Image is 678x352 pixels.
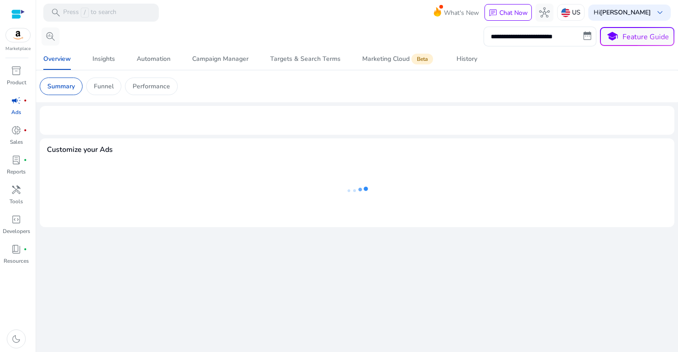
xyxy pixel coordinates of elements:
b: [PERSON_NAME] [600,8,651,17]
p: Reports [7,168,26,176]
p: Hi [594,9,651,16]
span: school [606,30,619,43]
div: Campaign Manager [192,56,249,62]
span: chat [489,9,498,18]
span: search_insights [45,31,56,42]
div: Automation [137,56,171,62]
img: us.svg [561,8,570,17]
p: Chat Now [499,9,528,17]
div: Insights [92,56,115,62]
p: Press to search [63,8,116,18]
span: hub [539,7,550,18]
p: Feature Guide [623,32,669,42]
p: Product [7,78,26,87]
span: inventory_2 [11,65,22,76]
div: Overview [43,56,71,62]
p: Marketplace [5,46,31,52]
div: Targets & Search Terms [270,56,341,62]
span: code_blocks [11,214,22,225]
p: Performance [133,82,170,91]
span: fiber_manual_record [23,158,27,162]
span: dark_mode [11,334,22,344]
span: keyboard_arrow_down [655,7,665,18]
button: hub [535,4,553,22]
button: chatChat Now [484,4,532,21]
button: search_insights [42,27,60,46]
div: Marketing Cloud [362,55,435,63]
div: History [457,56,477,62]
p: Summary [47,82,75,91]
p: Tools [9,197,23,206]
span: book_4 [11,244,22,255]
p: Funnel [94,82,114,91]
span: search [51,7,61,18]
span: lab_profile [11,155,22,165]
p: Developers [3,227,30,235]
span: fiber_manual_record [23,99,27,102]
img: amazon.svg [6,28,30,42]
span: campaign [11,95,22,106]
p: Resources [4,257,29,265]
span: fiber_manual_record [23,128,27,132]
span: Beta [411,54,433,64]
span: / [81,8,89,18]
button: schoolFeature Guide [600,27,674,46]
p: US [572,5,581,20]
span: donut_small [11,125,22,136]
p: Ads [11,108,21,116]
h4: Customize your Ads [47,146,113,154]
span: handyman [11,184,22,195]
p: Sales [10,138,23,146]
span: What's New [444,5,479,21]
span: fiber_manual_record [23,247,27,251]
